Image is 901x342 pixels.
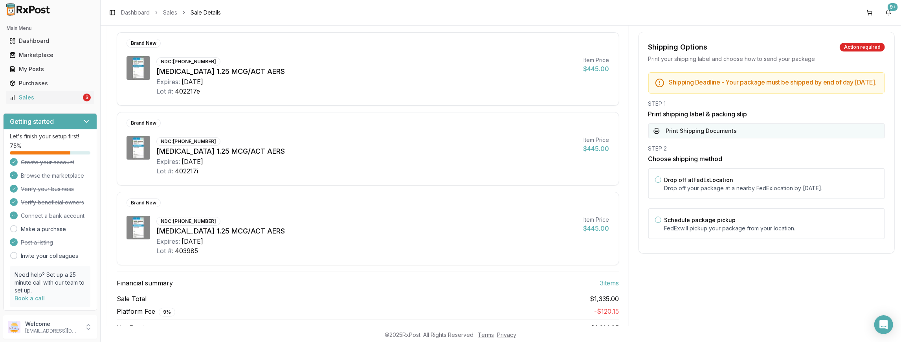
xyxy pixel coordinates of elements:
[648,154,885,164] h3: Choose shipping method
[3,77,97,90] button: Purchases
[127,216,150,239] img: Spiriva Respimat 1.25 MCG/ACT AERS
[21,172,84,180] span: Browse the marketplace
[3,311,97,325] button: Support
[15,295,45,302] a: Book a call
[182,237,203,246] div: [DATE]
[664,184,878,192] p: Drop off your package at a nearby FedEx location by [DATE] .
[648,123,885,138] button: Print Shipping Documents
[3,3,53,16] img: RxPost Logo
[664,217,736,223] label: Schedule package pickup
[591,324,619,332] span: $1,214.85
[182,157,203,166] div: [DATE]
[121,9,150,17] a: Dashboard
[888,3,898,11] div: 9+
[182,77,203,86] div: [DATE]
[156,57,220,66] div: NDC: [PHONE_NUMBER]
[175,246,198,256] div: 403985
[664,224,878,232] p: FedEx will pickup your package from your location.
[117,278,173,288] span: Financial summary
[6,76,94,90] a: Purchases
[127,136,150,160] img: Spiriva Respimat 1.25 MCG/ACT AERS
[584,224,609,233] div: $445.00
[156,66,577,77] div: [MEDICAL_DATA] 1.25 MCG/ACT AERS
[669,79,878,85] h5: Shipping Deadline - Your package must be shipped by end of day [DATE] .
[25,320,80,328] p: Welcome
[127,119,161,127] div: Brand New
[6,62,94,76] a: My Posts
[21,212,84,220] span: Connect a bank account
[3,35,97,47] button: Dashboard
[21,225,66,233] a: Make a purchase
[9,51,91,59] div: Marketplace
[648,109,885,119] h3: Print shipping label & packing slip
[156,77,180,86] div: Expires:
[156,157,180,166] div: Expires:
[9,65,91,73] div: My Posts
[156,166,173,176] div: Lot #:
[121,9,221,17] nav: breadcrumb
[6,90,94,105] a: Sales3
[127,56,150,80] img: Spiriva Respimat 1.25 MCG/ACT AERS
[584,56,609,64] div: Item Price
[175,166,198,176] div: 402217i
[584,216,609,224] div: Item Price
[10,142,22,150] span: 75 %
[10,132,90,140] p: Let's finish your setup first!
[191,9,221,17] span: Sale Details
[648,145,885,153] div: STEP 2
[21,199,84,206] span: Verify beneficial owners
[127,199,161,207] div: Brand New
[117,294,147,303] span: Sale Total
[21,185,74,193] span: Verify your business
[584,64,609,74] div: $445.00
[163,9,177,17] a: Sales
[175,86,200,96] div: 402217e
[840,43,885,51] div: Action required
[648,42,708,53] div: Shipping Options
[590,294,619,303] span: $1,335.00
[3,49,97,61] button: Marketplace
[6,34,94,48] a: Dashboard
[6,48,94,62] a: Marketplace
[83,94,91,101] div: 3
[159,308,175,316] div: 9 %
[156,86,173,96] div: Lot #:
[127,39,161,48] div: Brand New
[156,146,577,157] div: [MEDICAL_DATA] 1.25 MCG/ACT AERS
[882,6,895,19] button: 9+
[156,246,173,256] div: Lot #:
[10,117,54,126] h3: Getting started
[117,307,175,316] span: Platform Fee
[21,252,78,260] a: Invite your colleagues
[478,331,494,338] a: Terms
[600,278,619,288] span: 3 item s
[3,63,97,75] button: My Posts
[9,37,91,45] div: Dashboard
[156,237,180,246] div: Expires:
[21,239,53,246] span: Post a listing
[6,25,94,31] h2: Main Menu
[497,331,516,338] a: Privacy
[21,158,74,166] span: Create your account
[8,321,20,333] img: User avatar
[664,177,734,183] label: Drop off at FedEx Location
[648,100,885,108] div: STEP 1
[25,328,80,334] p: [EMAIL_ADDRESS][DOMAIN_NAME]
[156,137,220,146] div: NDC: [PHONE_NUMBER]
[156,217,220,226] div: NDC: [PHONE_NUMBER]
[117,323,155,333] span: Net Earnings
[648,55,885,63] div: Print your shipping label and choose how to send your package
[874,315,893,334] div: Open Intercom Messenger
[584,144,609,153] div: $445.00
[595,307,619,315] span: - $120.15
[156,226,577,237] div: [MEDICAL_DATA] 1.25 MCG/ACT AERS
[9,79,91,87] div: Purchases
[9,94,81,101] div: Sales
[584,136,609,144] div: Item Price
[15,271,86,294] p: Need help? Set up a 25 minute call with our team to set up.
[3,91,97,104] button: Sales3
